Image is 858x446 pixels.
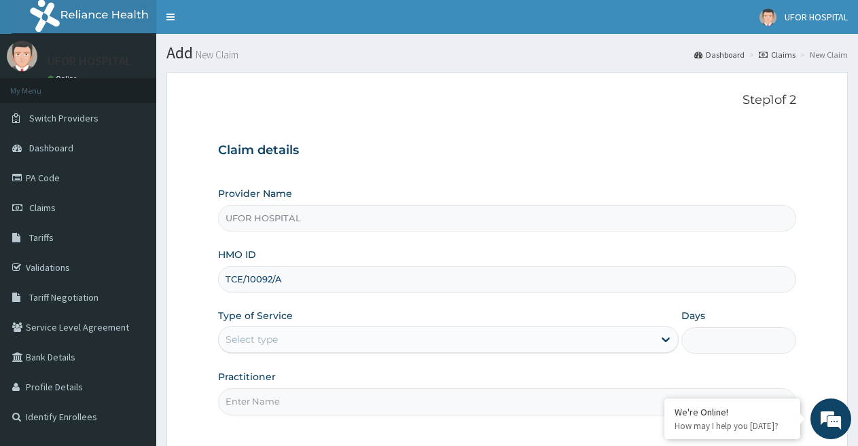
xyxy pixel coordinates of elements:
[218,187,292,200] label: Provider Name
[29,231,54,244] span: Tariffs
[759,49,796,60] a: Claims
[218,93,796,108] p: Step 1 of 2
[218,388,796,415] input: Enter Name
[675,420,790,432] p: How may I help you today?
[48,74,80,83] a: Online
[675,406,790,418] div: We're Online!
[218,248,256,261] label: HMO ID
[7,41,37,71] img: User Image
[218,309,293,322] label: Type of Service
[681,309,705,322] label: Days
[29,291,99,303] span: Tariff Negotiation
[29,112,99,124] span: Switch Providers
[785,11,848,23] span: UFOR HOSPITAL
[193,50,238,60] small: New Claim
[797,49,848,60] li: New Claim
[48,55,132,67] p: UFOR HOSPITAL
[694,49,745,60] a: Dashboard
[29,142,73,154] span: Dashboard
[218,370,276,384] label: Practitioner
[166,44,848,62] h1: Add
[29,202,56,214] span: Claims
[218,143,796,158] h3: Claim details
[226,333,278,346] div: Select type
[759,9,776,26] img: User Image
[218,266,796,293] input: Enter HMO ID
